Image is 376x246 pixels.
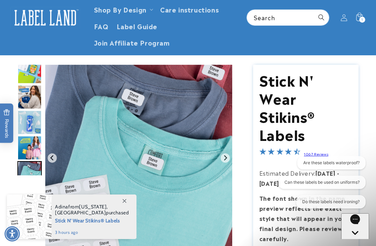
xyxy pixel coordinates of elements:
strong: The font shown in the name preview reflects the exact style that will appear in your final design... [259,194,349,242]
div: Accessibility Menu [5,226,20,241]
span: 3 hours ago [55,229,129,236]
img: Stick N' Wear® Labels - Label Land [17,110,42,135]
button: Go to first slide [221,153,230,163]
strong: [DATE] [259,179,280,187]
span: [GEOGRAPHIC_DATA] [55,209,106,216]
a: 1067 Reviews - open in a new tab [304,151,328,156]
div: Go to slide 6 [17,85,42,109]
img: Personalized Stick N' Wear clothing name labels applied to the care tag of t-shirts [17,161,42,185]
a: Label Land [8,4,83,31]
span: Rewards [3,109,10,138]
span: 4.7-star overall rating [259,149,300,157]
img: Stick N' Wear® Labels - Label Land [17,85,42,109]
button: Previous slide [48,153,57,163]
div: Go to slide 7 [17,110,42,135]
a: Shop By Design [94,5,147,14]
div: Go to slide 9 [17,161,42,185]
a: Care instructions [156,1,223,17]
span: Stick N' Wear Stikins® Labels [55,216,129,224]
a: FAQ [90,18,113,34]
span: Label Guide [117,22,157,30]
button: Search [314,10,329,25]
h1: Stick N' Wear Stikins® Labels [259,71,353,143]
span: Join Affiliate Program [94,38,170,46]
span: from , purchased [55,204,129,216]
a: Join Affiliate Program [90,34,174,50]
iframe: Gorgias live chat conversation starters [268,156,369,215]
p: Estimated Delivery: [259,168,353,188]
img: Stick N' Wear® Labels - Label Land [17,136,42,160]
iframe: Gorgias live chat messenger [341,213,369,239]
a: Label Guide [112,18,162,34]
span: 1 [361,17,363,23]
img: Stick N' Wear® Labels - Label Land [17,59,42,84]
span: [US_STATE] [79,204,107,210]
span: Adina [55,204,68,210]
img: Label Land [10,7,80,29]
span: Care instructions [160,5,219,13]
span: FAQ [94,22,109,30]
div: Go to slide 5 [17,59,42,84]
div: Go to slide 8 [17,136,42,160]
summary: Shop By Design [90,1,156,17]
